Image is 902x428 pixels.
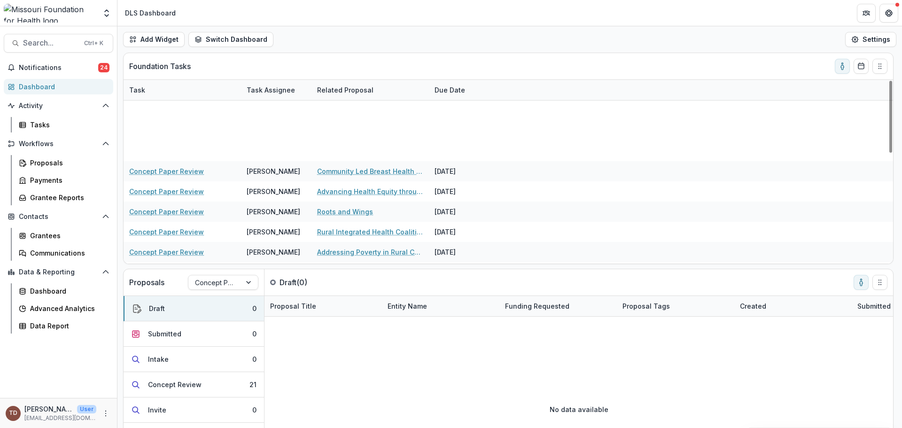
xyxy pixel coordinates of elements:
[247,187,300,196] div: [PERSON_NAME]
[382,296,499,316] div: Entity Name
[4,79,113,94] a: Dashboard
[148,329,181,339] div: Submitted
[124,397,264,423] button: Invite0
[252,354,257,364] div: 0
[15,228,113,243] a: Grantees
[125,8,176,18] div: DLS Dashboard
[30,120,106,130] div: Tasks
[19,140,98,148] span: Workflows
[429,242,499,262] div: [DATE]
[124,296,264,321] button: Draft0
[879,4,898,23] button: Get Help
[617,296,734,316] div: Proposal Tags
[30,158,106,168] div: Proposals
[317,166,423,176] a: Community Led Breast Health Regional Hubs for Sustained System Change
[23,39,78,47] span: Search...
[429,222,499,242] div: [DATE]
[429,262,499,282] div: [DATE]
[252,329,257,339] div: 0
[19,102,98,110] span: Activity
[734,301,772,311] div: Created
[148,405,166,415] div: Invite
[129,187,204,196] a: Concept Paper Review
[129,61,191,72] p: Foundation Tasks
[252,405,257,415] div: 0
[188,32,273,47] button: Switch Dashboard
[100,4,113,23] button: Open entity switcher
[317,247,423,257] a: Addressing Poverty in Rural Communities: One Stop Centers
[241,80,311,100] div: Task Assignee
[148,354,169,364] div: Intake
[98,63,109,72] span: 24
[4,60,113,75] button: Notifications24
[311,85,379,95] div: Related Proposal
[15,245,113,261] a: Communications
[9,410,17,416] div: Ty Dowdy
[264,301,322,311] div: Proposal Title
[247,207,300,217] div: [PERSON_NAME]
[129,166,204,176] a: Concept Paper Review
[247,247,300,257] div: [PERSON_NAME]
[280,277,350,288] p: Draft ( 0 )
[30,248,106,258] div: Communications
[429,161,499,181] div: [DATE]
[124,85,151,95] div: Task
[124,347,264,372] button: Intake0
[124,321,264,347] button: Submitted0
[30,175,106,185] div: Payments
[429,181,499,202] div: [DATE]
[854,59,869,74] button: Calendar
[264,296,382,316] div: Proposal Title
[24,414,96,422] p: [EMAIL_ADDRESS][DOMAIN_NAME]
[15,117,113,132] a: Tasks
[30,231,106,241] div: Grantees
[15,283,113,299] a: Dashboard
[499,296,617,316] div: Funding Requested
[317,187,423,196] a: Advancing Health Equity through Telehealth: A Landscape Assessment and Feasibility Study in Rural...
[317,207,373,217] a: Roots and Wings
[249,380,257,389] div: 21
[247,166,300,176] div: [PERSON_NAME]
[148,380,202,389] div: Concept Review
[129,277,164,288] p: Proposals
[499,301,575,311] div: Funding Requested
[429,80,499,100] div: Due Date
[19,82,106,92] div: Dashboard
[30,321,106,331] div: Data Report
[15,301,113,316] a: Advanced Analytics
[19,64,98,72] span: Notifications
[4,209,113,224] button: Open Contacts
[15,155,113,171] a: Proposals
[4,136,113,151] button: Open Workflows
[429,85,471,95] div: Due Date
[129,227,204,237] a: Concept Paper Review
[311,80,429,100] div: Related Proposal
[241,85,301,95] div: Task Assignee
[129,207,204,217] a: Concept Paper Review
[617,301,676,311] div: Proposal Tags
[872,59,887,74] button: Drag
[24,404,73,414] p: [PERSON_NAME]
[734,296,852,316] div: Created
[30,193,106,202] div: Grantee Reports
[82,38,105,48] div: Ctrl + K
[835,59,850,74] button: toggle-assigned-to-me
[124,80,241,100] div: Task
[15,318,113,334] a: Data Report
[317,227,423,237] a: Rural Integrated Health Coalition: Advancing Health Equity in [GEOGRAPHIC_DATA][US_STATE]
[550,405,608,414] p: No data available
[19,268,98,276] span: Data & Reporting
[857,4,876,23] button: Partners
[100,408,111,419] button: More
[429,202,499,222] div: [DATE]
[149,303,165,313] div: Draft
[247,227,300,237] div: [PERSON_NAME]
[15,172,113,188] a: Payments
